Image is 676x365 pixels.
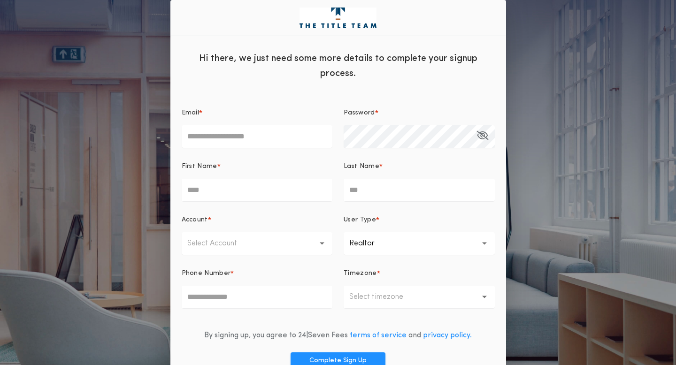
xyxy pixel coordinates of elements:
[350,332,407,339] a: terms of service
[349,291,418,303] p: Select timezone
[344,162,379,171] p: Last Name
[182,162,217,171] p: First Name
[182,215,208,225] p: Account
[344,269,377,278] p: Timezone
[187,238,252,249] p: Select Account
[344,179,495,201] input: Last Name*
[344,108,375,118] p: Password
[300,8,376,28] img: logo
[182,108,200,118] p: Email
[182,286,333,308] input: Phone Number*
[182,125,333,148] input: Email*
[344,232,495,255] button: Realtor
[344,215,376,225] p: User Type
[344,286,495,308] button: Select timezone
[182,179,333,201] input: First Name*
[349,238,390,249] p: Realtor
[423,332,472,339] a: privacy policy.
[204,330,472,341] div: By signing up, you agree to 24|Seven Fees and
[182,269,231,278] p: Phone Number
[476,125,488,148] button: Password*
[344,125,495,148] input: Password*
[182,232,333,255] button: Select Account
[170,44,506,86] div: Hi there, we just need some more details to complete your signup process.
